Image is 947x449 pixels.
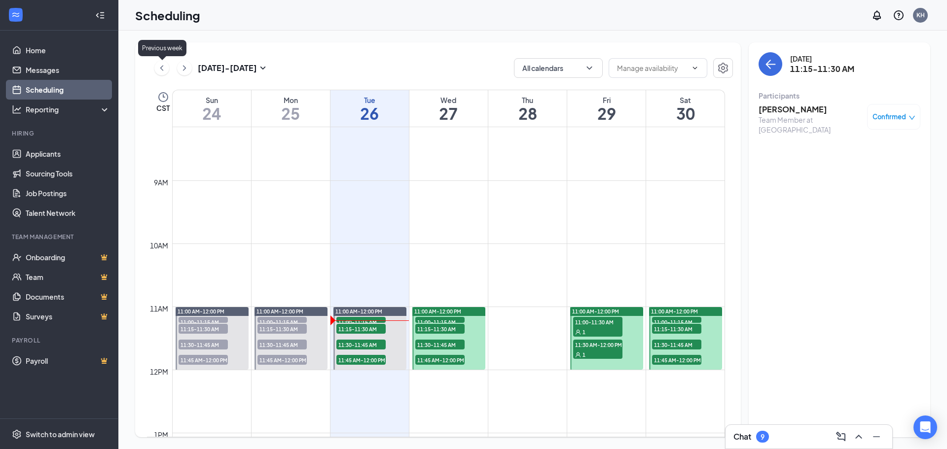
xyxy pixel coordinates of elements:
[179,355,228,365] span: 11:45 AM-12:00 PM
[514,58,603,78] button: All calendarsChevronDown
[26,80,110,100] a: Scheduling
[330,90,409,127] a: August 26, 2025
[833,429,849,445] button: ComposeMessage
[567,105,646,122] h1: 29
[652,340,701,349] span: 11:30-11:45 AM
[12,429,22,439] svg: Settings
[178,308,224,315] span: 11:00 AM-12:00 PM
[733,431,751,442] h3: Chat
[335,308,382,315] span: 11:00 AM-12:00 PM
[415,355,465,365] span: 11:45 AM-12:00 PM
[652,317,701,327] span: 11:00-11:15 AM
[759,52,782,76] button: back-button
[26,104,110,114] div: Reporting
[765,58,776,70] svg: ArrowLeft
[617,63,687,73] input: Manage availability
[759,115,862,135] div: Team Member at [GEOGRAPHIC_DATA]
[336,355,386,365] span: 11:45 AM-12:00 PM
[198,63,257,73] h3: [DATE] - [DATE]
[893,9,905,21] svg: QuestionInfo
[26,287,110,307] a: DocumentsCrown
[414,308,461,315] span: 11:00 AM-12:00 PM
[488,90,567,127] a: August 28, 2025
[26,307,110,326] a: SurveysCrown
[652,324,701,334] span: 11:15-11:30 AM
[916,11,925,19] div: KH
[761,433,765,441] div: 9
[252,105,330,122] h1: 25
[12,104,22,114] svg: Analysis
[179,324,228,334] span: 11:15-11:30 AM
[148,303,170,314] div: 11am
[652,355,701,365] span: 11:45 AM-12:00 PM
[12,129,108,138] div: Hiring
[173,90,251,127] a: August 24, 2025
[177,61,192,75] button: ChevronRight
[148,240,170,251] div: 10am
[330,105,409,122] h1: 26
[873,112,906,122] span: Confirmed
[646,95,725,105] div: Sat
[835,431,847,443] svg: ComposeMessage
[26,60,110,80] a: Messages
[871,9,883,21] svg: Notifications
[851,429,867,445] button: ChevronUp
[26,267,110,287] a: TeamCrown
[152,177,170,188] div: 9am
[913,415,937,439] div: Open Intercom Messenger
[336,317,386,327] span: 11:00-11:15 AM
[583,329,585,336] span: 1
[257,317,307,327] span: 11:00-11:15 AM
[257,355,307,365] span: 11:45 AM-12:00 PM
[26,144,110,164] a: Applicants
[713,58,733,78] button: Settings
[135,7,200,24] h1: Scheduling
[651,308,698,315] span: 11:00 AM-12:00 PM
[138,40,186,56] div: Previous week
[11,10,21,20] svg: WorkstreamLogo
[257,62,269,74] svg: SmallChevronDown
[853,431,865,443] svg: ChevronUp
[12,336,108,345] div: Payroll
[157,91,169,103] svg: Clock
[759,104,862,115] h3: [PERSON_NAME]
[488,105,567,122] h1: 28
[257,324,307,334] span: 11:15-11:30 AM
[409,95,488,105] div: Wed
[157,62,167,74] svg: ChevronLeft
[573,340,622,349] span: 11:30 AM-12:00 PM
[336,324,386,334] span: 11:15-11:30 AM
[691,64,699,72] svg: ChevronDown
[488,95,567,105] div: Thu
[26,247,110,267] a: OnboardingCrown
[717,62,729,74] svg: Settings
[26,351,110,371] a: PayrollCrown
[572,308,619,315] span: 11:00 AM-12:00 PM
[573,317,622,327] span: 11:00-11:30 AM
[409,105,488,122] h1: 27
[646,105,725,122] h1: 30
[575,329,581,335] svg: User
[567,95,646,105] div: Fri
[173,95,251,105] div: Sun
[179,317,228,327] span: 11:00-11:15 AM
[909,114,915,121] span: down
[409,90,488,127] a: August 27, 2025
[869,429,884,445] button: Minimize
[646,90,725,127] a: August 30, 2025
[26,164,110,183] a: Sourcing Tools
[12,233,108,241] div: Team Management
[154,61,169,75] button: ChevronLeft
[148,366,170,377] div: 12pm
[173,105,251,122] h1: 24
[257,340,307,349] span: 11:30-11:45 AM
[790,54,854,64] div: [DATE]
[95,10,105,20] svg: Collapse
[575,352,581,358] svg: User
[567,90,646,127] a: August 29, 2025
[583,351,585,358] span: 1
[336,340,386,349] span: 11:30-11:45 AM
[415,324,465,334] span: 11:15-11:30 AM
[790,64,854,74] h3: 11:15-11:30 AM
